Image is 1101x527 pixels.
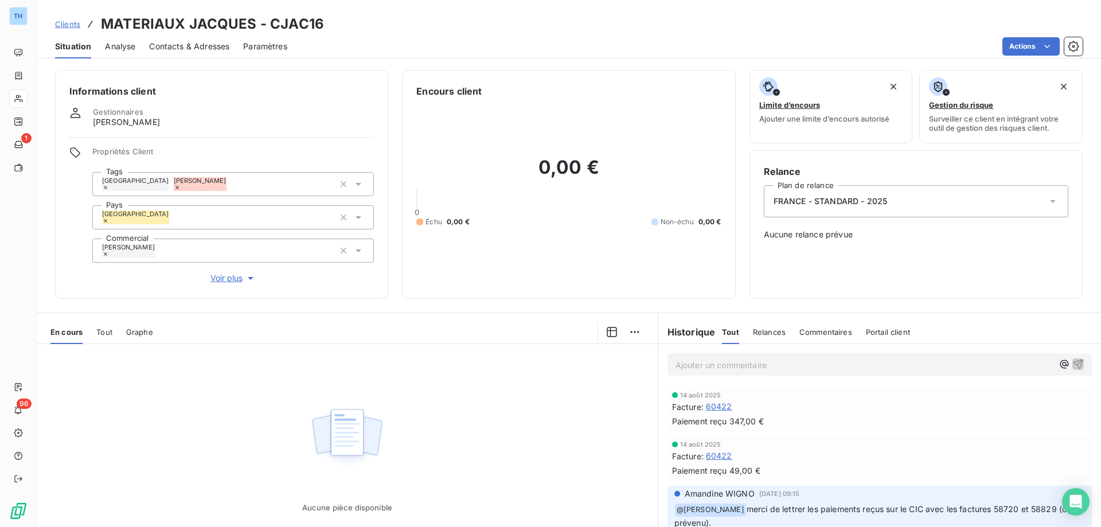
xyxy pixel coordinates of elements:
button: Limite d’encoursAjouter une limite d’encours autorisé [749,70,913,143]
div: Open Intercom Messenger [1062,488,1090,516]
span: 14 août 2025 [680,392,721,399]
span: [GEOGRAPHIC_DATA] [102,177,169,184]
span: Gestion du risque [929,100,993,110]
span: [PERSON_NAME] [102,244,155,251]
input: Ajouter une valeur [155,245,164,256]
span: Voir plus [210,272,256,284]
span: Paiement reçu [672,464,727,477]
span: 49,00 € [729,465,760,477]
span: Non-échu [661,217,694,227]
span: Facture : [672,401,704,413]
span: Tout [96,327,112,337]
span: Gestionnaires [93,107,143,116]
span: [GEOGRAPHIC_DATA] [102,210,169,217]
h2: 0,00 € [416,156,721,190]
h3: MATERIAUX JACQUES - CJAC16 [101,14,324,34]
div: TH [9,7,28,25]
span: Surveiller ce client en intégrant votre outil de gestion des risques client. [929,114,1073,132]
span: @ [PERSON_NAME] [675,503,746,517]
h6: Relance [764,165,1068,178]
span: Clients [55,19,80,29]
span: 0,00 € [698,217,721,227]
span: [DATE] 09:15 [759,490,800,497]
h6: Informations client [69,84,374,98]
span: 1 [21,133,32,143]
span: [PERSON_NAME] [93,116,160,128]
span: Portail client [866,327,910,337]
span: En cours [50,327,83,337]
span: Échu [425,217,442,227]
span: 14 août 2025 [680,441,721,448]
span: 96 [17,399,32,409]
span: Ajouter une limite d’encours autorisé [759,114,889,123]
h6: Encours client [416,84,482,98]
span: Limite d’encours [759,100,820,110]
span: Tout [722,327,739,337]
button: Actions [1002,37,1060,56]
button: Gestion du risqueSurveiller ce client en intégrant votre outil de gestion des risques client. [919,70,1083,143]
a: 1 [9,135,27,154]
span: Situation [55,41,91,52]
span: Paramètres [243,41,287,52]
button: Voir plus [92,272,374,284]
span: Graphe [126,327,153,337]
span: 60422 [706,450,732,462]
span: FRANCE - STANDARD - 2025 [774,196,888,207]
span: 60422 [706,401,732,412]
input: Ajouter une valeur [227,179,236,189]
span: Contacts & Adresses [149,41,229,52]
span: Amandine WIGNO [685,488,755,499]
span: Paiement reçu [672,415,727,427]
span: Aucune relance prévue [764,229,1068,240]
span: Commentaires [799,327,852,337]
span: [PERSON_NAME] [174,177,227,184]
input: Ajouter une valeur [169,212,178,222]
span: Propriétés Client [92,147,374,163]
h6: Historique [658,325,716,339]
span: 347,00 € [729,416,764,427]
a: Clients [55,18,80,30]
img: Logo LeanPay [9,502,28,520]
span: 0 [415,208,419,217]
span: 0,00 € [447,217,470,227]
span: Facture : [672,450,704,462]
span: Analyse [105,41,135,52]
img: Empty state [310,403,384,474]
span: Aucune pièce disponible [302,503,392,512]
span: Relances [753,327,786,337]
